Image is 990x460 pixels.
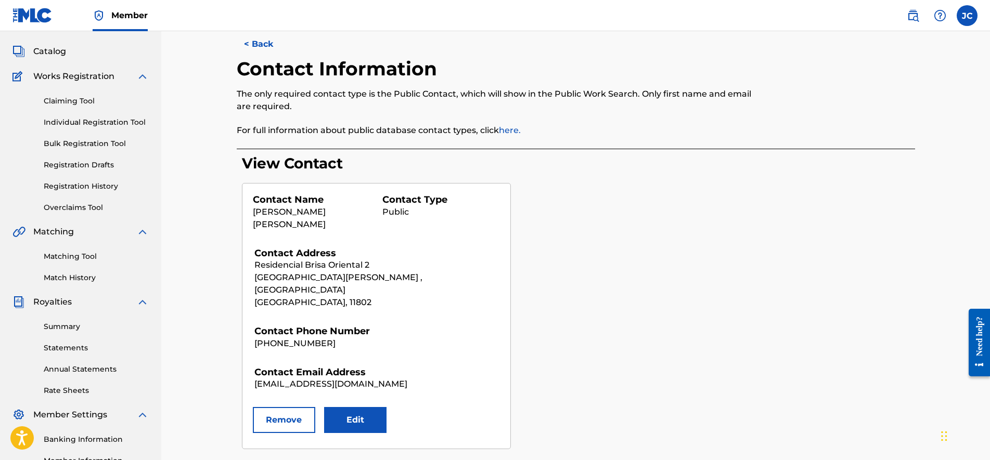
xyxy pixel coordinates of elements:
[254,247,431,259] h5: Contact Address
[44,117,149,128] a: Individual Registration Tool
[938,410,990,460] iframe: Chat Widget
[33,45,66,58] span: Catalog
[44,96,149,107] a: Claiming Tool
[934,9,946,22] img: help
[136,226,149,238] img: expand
[254,366,431,378] h5: Contact Email Address
[44,343,149,353] a: Statements
[33,409,107,421] span: Member Settings
[44,364,149,375] a: Annual Statements
[12,70,26,83] img: Works Registration
[33,226,74,238] span: Matching
[12,296,25,308] img: Royalties
[253,194,370,206] h5: Contact Name
[93,9,105,22] img: Top Rightsholder
[930,5,950,26] div: Help
[941,420,947,452] div: Arrastrar
[253,407,315,433] button: Remove
[499,125,521,135] a: here.
[44,160,149,170] a: Registration Drafts
[903,5,923,26] a: Public Search
[382,194,500,206] h5: Contact Type
[12,45,25,58] img: Catalog
[44,434,149,445] a: Banking Information
[961,301,990,385] iframe: Resource Center
[136,70,149,83] img: expand
[33,296,72,308] span: Royalties
[254,271,431,296] p: [GEOGRAPHIC_DATA][PERSON_NAME] , [GEOGRAPHIC_DATA]
[33,70,114,83] span: Works Registration
[237,57,442,81] h2: Contact Information
[12,20,75,33] a: SummarySummary
[254,378,431,390] p: [EMAIL_ADDRESS][DOMAIN_NAME]
[44,385,149,396] a: Rate Sheets
[254,259,431,271] p: Residencial Brisa Oriental 2
[44,272,149,283] a: Match History
[44,321,149,332] a: Summary
[44,202,149,213] a: Overclaims Tool
[44,181,149,192] a: Registration History
[12,409,25,421] img: Member Settings
[382,206,500,218] p: Public
[136,296,149,308] img: expand
[12,226,25,238] img: Matching
[907,9,919,22] img: search
[12,8,53,23] img: MLC Logo
[237,124,759,137] p: For full information about public database contact types, click
[324,407,387,433] button: Edit
[136,409,149,421] img: expand
[12,45,66,58] a: CatalogCatalog
[237,88,759,113] p: The only required contact type is the Public Contact, which will show in the Public Work Search. ...
[44,251,149,262] a: Matching Tool
[957,5,978,26] div: User Menu
[237,31,299,57] button: < Back
[254,296,431,309] p: [GEOGRAPHIC_DATA], 11802
[242,154,915,173] h3: View Contact
[253,206,370,231] p: [PERSON_NAME] [PERSON_NAME]
[44,138,149,149] a: Bulk Registration Tool
[254,325,431,337] h5: Contact Phone Number
[111,9,148,21] span: Member
[254,337,431,350] p: [PHONE_NUMBER]
[938,410,990,460] div: Widget de chat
